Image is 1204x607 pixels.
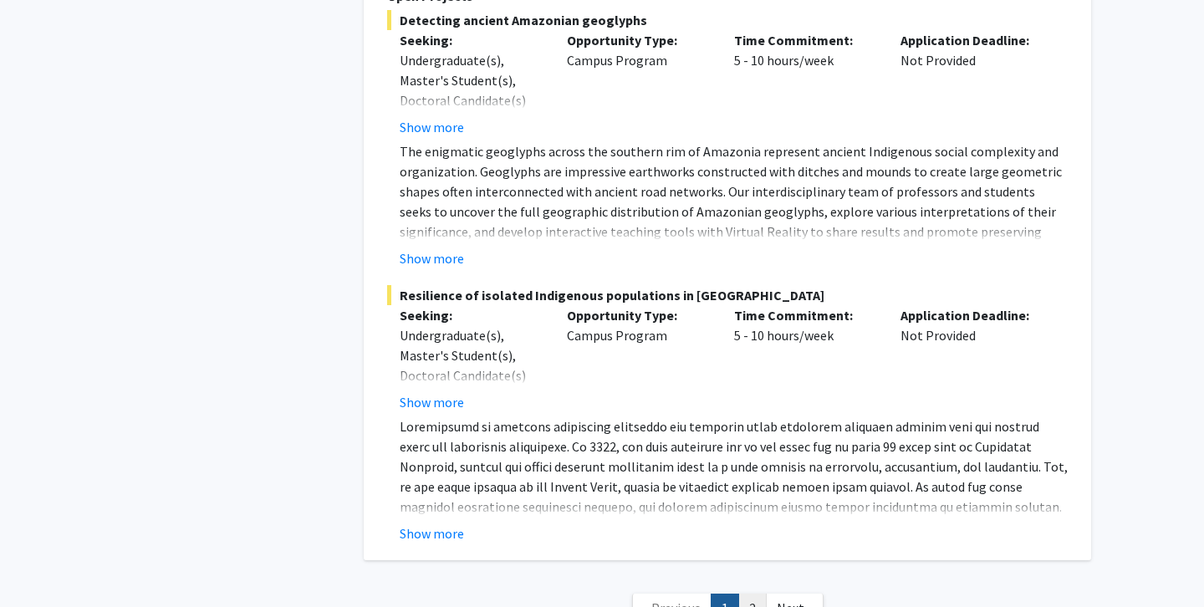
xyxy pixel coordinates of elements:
[567,305,709,325] p: Opportunity Type:
[387,10,1068,30] span: Detecting ancient Amazonian geoglyphs
[888,305,1055,412] div: Not Provided
[400,305,542,325] p: Seeking:
[722,305,889,412] div: 5 - 10 hours/week
[400,325,542,486] div: Undergraduate(s), Master's Student(s), Doctoral Candidate(s) (PhD, MD, DMD, PharmD, etc.), Postdo...
[400,50,542,211] div: Undergraduate(s), Master's Student(s), Doctoral Candidate(s) (PhD, MD, DMD, PharmD, etc.), Postdo...
[387,285,1068,305] span: Resilience of isolated Indigenous populations in [GEOGRAPHIC_DATA]
[567,30,709,50] p: Opportunity Type:
[400,141,1068,382] p: The enigmatic geoglyphs across the southern rim of Amazonia represent ancient Indigenous social c...
[400,392,464,412] button: Show more
[13,532,71,594] iframe: Chat
[722,30,889,137] div: 5 - 10 hours/week
[900,305,1043,325] p: Application Deadline:
[400,523,464,543] button: Show more
[554,305,722,412] div: Campus Program
[888,30,1055,137] div: Not Provided
[900,30,1043,50] p: Application Deadline:
[554,30,722,137] div: Campus Program
[400,117,464,137] button: Show more
[400,248,464,268] button: Show more
[734,30,876,50] p: Time Commitment:
[400,30,542,50] p: Seeking:
[734,305,876,325] p: Time Commitment:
